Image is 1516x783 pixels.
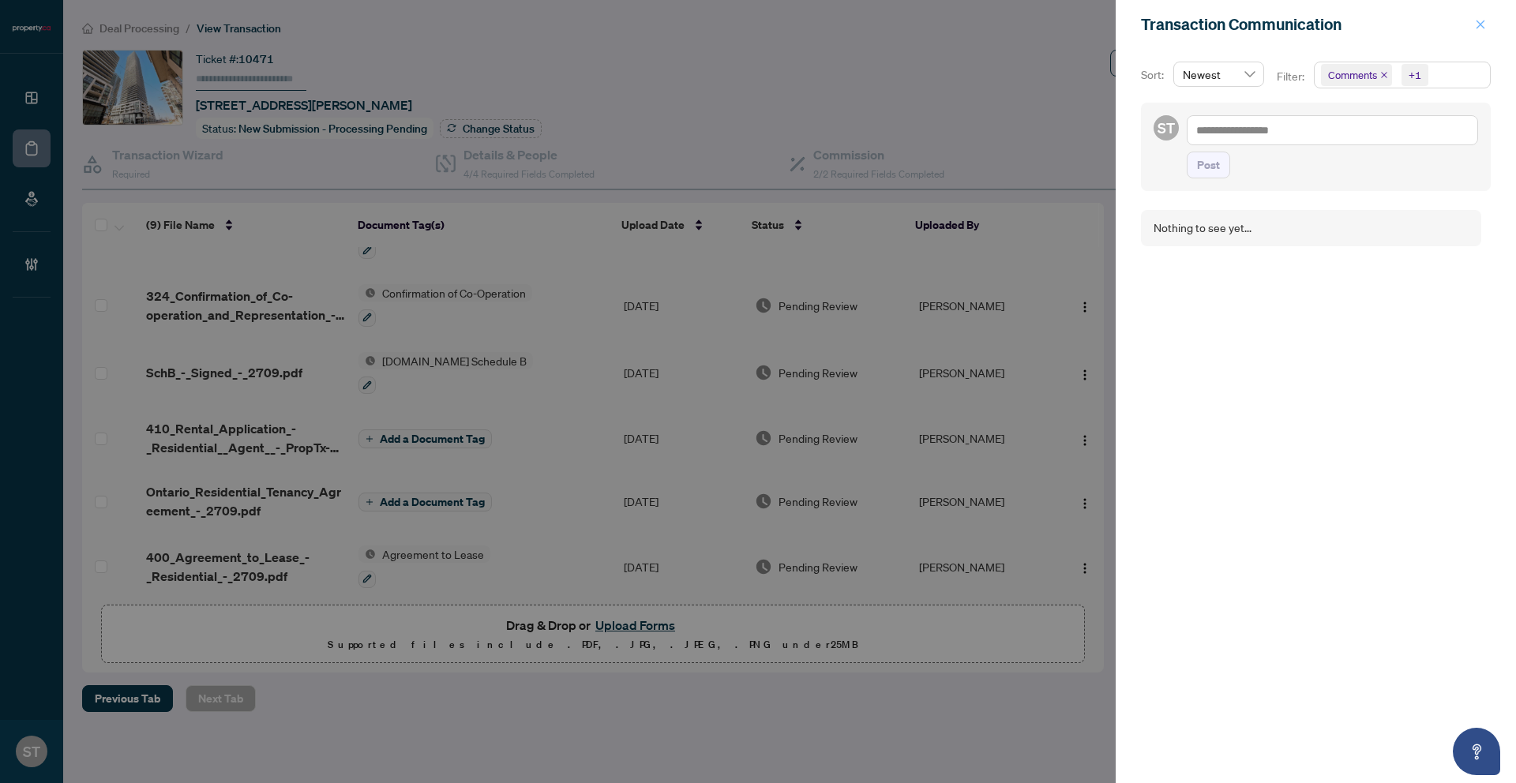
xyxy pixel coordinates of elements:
[1453,728,1500,775] button: Open asap
[1409,67,1421,83] div: +1
[1158,117,1175,139] span: ST
[1475,19,1486,30] span: close
[1141,13,1470,36] div: Transaction Communication
[1328,67,1377,83] span: Comments
[1187,152,1230,178] button: Post
[1380,71,1388,79] span: close
[1154,219,1251,237] div: Nothing to see yet...
[1321,64,1392,86] span: Comments
[1277,68,1307,85] p: Filter:
[1183,62,1255,86] span: Newest
[1141,66,1167,84] p: Sort:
